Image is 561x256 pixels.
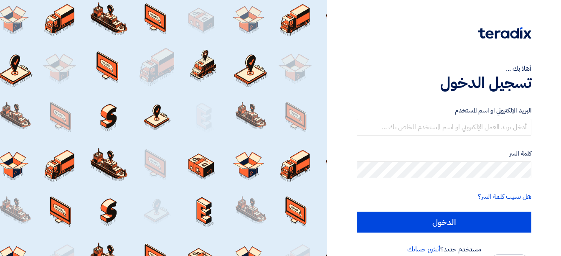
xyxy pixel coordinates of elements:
input: الدخول [357,212,531,233]
label: كلمة السر [357,149,531,159]
img: Teradix logo [478,27,531,39]
a: هل نسيت كلمة السر؟ [478,192,531,202]
div: مستخدم جديد؟ [357,244,531,254]
a: أنشئ حسابك [407,244,440,254]
input: أدخل بريد العمل الإلكتروني او اسم المستخدم الخاص بك ... [357,119,531,136]
h1: تسجيل الدخول [357,74,531,92]
label: البريد الإلكتروني او اسم المستخدم [357,106,531,115]
div: أهلا بك ... [357,64,531,74]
